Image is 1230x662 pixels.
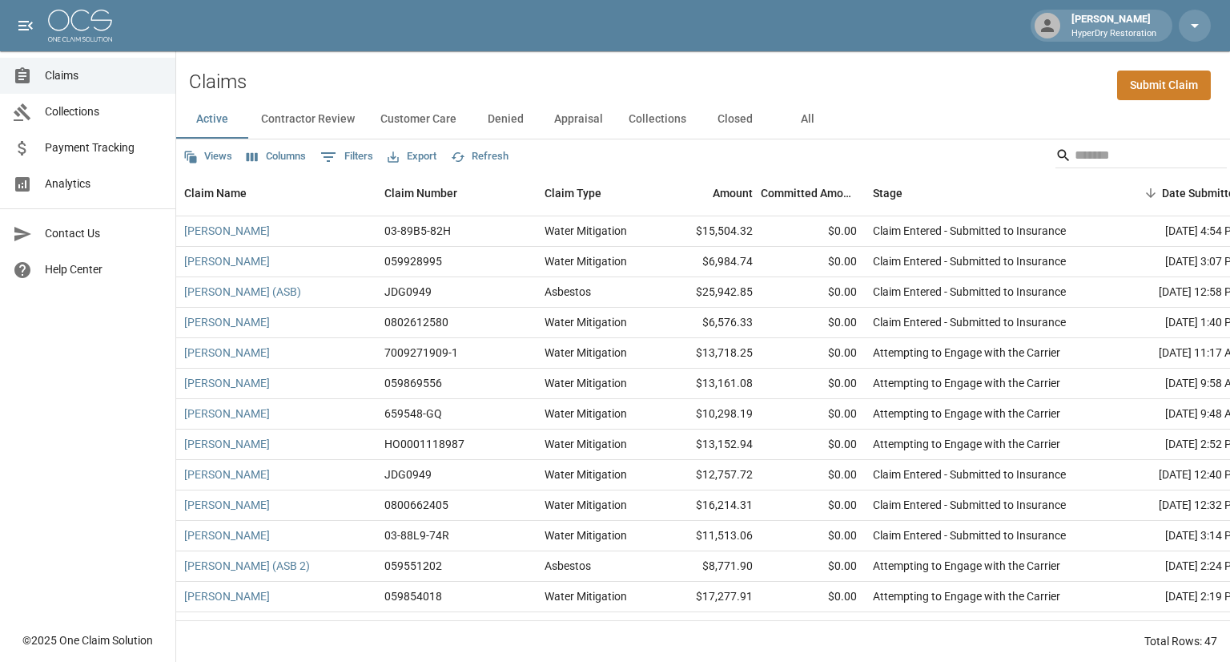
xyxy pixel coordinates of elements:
[873,497,1066,513] div: Claim Entered - Submitted to Insurance
[384,436,464,452] div: HO0001118987
[545,406,627,422] div: Water Mitigation
[45,176,163,192] span: Analytics
[616,100,699,139] button: Collections
[657,551,761,582] div: $8,771.90
[657,308,761,338] div: $6,576.33
[873,314,1066,330] div: Claim Entered - Submitted to Insurance
[873,375,1060,391] div: Attempting to Engage with the Carrier
[447,144,512,169] button: Refresh
[657,490,761,521] div: $16,214.31
[545,345,627,361] div: Water Mitigation
[184,171,247,216] div: Claim Name
[761,551,865,582] div: $0.00
[184,375,270,391] a: [PERSON_NAME]
[384,466,432,482] div: JDG0949
[184,619,358,635] a: [PERSON_NAME] [PERSON_NAME]
[873,171,902,216] div: Stage
[1055,143,1227,172] div: Search
[184,497,270,513] a: [PERSON_NAME]
[384,375,442,391] div: 059869556
[657,338,761,369] div: $13,718.25
[761,247,865,277] div: $0.00
[761,430,865,460] div: $0.00
[545,527,627,543] div: Water Mitigation
[376,171,537,216] div: Claim Number
[45,261,163,278] span: Help Center
[384,284,432,300] div: JDG0949
[384,314,448,330] div: 0802612580
[873,253,1066,269] div: Claim Entered - Submitted to Insurance
[184,436,270,452] a: [PERSON_NAME]
[45,67,163,84] span: Claims
[657,369,761,399] div: $13,161.08
[176,100,248,139] button: Active
[316,144,377,170] button: Show filters
[873,619,1060,635] div: Attempting to Engage with the Carrier
[1071,27,1156,41] p: HyperDry Restoration
[545,436,627,452] div: Water Mitigation
[384,497,448,513] div: 0800662405
[384,253,442,269] div: 059928995
[184,588,270,604] a: [PERSON_NAME]
[176,100,1230,139] div: dynamic tabs
[179,144,236,169] button: Views
[184,314,270,330] a: [PERSON_NAME]
[384,588,442,604] div: 059854018
[384,171,457,216] div: Claim Number
[545,223,627,239] div: Water Mitigation
[873,466,1066,482] div: Claim Entered - Submitted to Insurance
[761,308,865,338] div: $0.00
[657,171,761,216] div: Amount
[184,406,270,422] a: [PERSON_NAME]
[873,345,1060,361] div: Attempting to Engage with the Carrier
[384,144,440,169] button: Export
[657,582,761,612] div: $17,277.91
[699,100,771,139] button: Closed
[1140,182,1162,204] button: Sort
[657,612,761,643] div: $19,997.54
[189,71,247,94] h2: Claims
[761,521,865,551] div: $0.00
[873,284,1066,300] div: Claim Entered - Submitted to Insurance
[761,216,865,247] div: $0.00
[184,558,310,574] a: [PERSON_NAME] (ASB 2)
[545,284,591,300] div: Asbestos
[545,253,627,269] div: Water Mitigation
[537,171,657,216] div: Claim Type
[761,369,865,399] div: $0.00
[545,466,627,482] div: Water Mitigation
[469,100,541,139] button: Denied
[713,171,753,216] div: Amount
[22,632,153,648] div: © 2025 One Claim Solution
[184,253,270,269] a: [PERSON_NAME]
[873,527,1066,543] div: Claim Entered - Submitted to Insurance
[657,521,761,551] div: $11,513.06
[761,582,865,612] div: $0.00
[657,460,761,490] div: $12,757.72
[761,277,865,308] div: $0.00
[545,314,627,330] div: Water Mitigation
[384,345,458,361] div: 7009271909-1
[545,375,627,391] div: Water Mitigation
[761,612,865,643] div: $0.00
[657,399,761,430] div: $10,298.19
[761,171,865,216] div: Committed Amount
[243,144,310,169] button: Select columns
[48,10,112,42] img: ocs-logo-white-transparent.png
[184,466,270,482] a: [PERSON_NAME]
[545,619,627,635] div: Water Mitigation
[384,223,451,239] div: 03-89B5-82H
[657,216,761,247] div: $15,504.32
[45,139,163,156] span: Payment Tracking
[184,223,270,239] a: [PERSON_NAME]
[771,100,843,139] button: All
[1065,11,1163,40] div: [PERSON_NAME]
[541,100,616,139] button: Appraisal
[657,277,761,308] div: $25,942.85
[184,527,270,543] a: [PERSON_NAME]
[184,345,270,361] a: [PERSON_NAME]
[761,399,865,430] div: $0.00
[248,100,368,139] button: Contractor Review
[873,223,1066,239] div: Claim Entered - Submitted to Insurance
[545,171,601,216] div: Claim Type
